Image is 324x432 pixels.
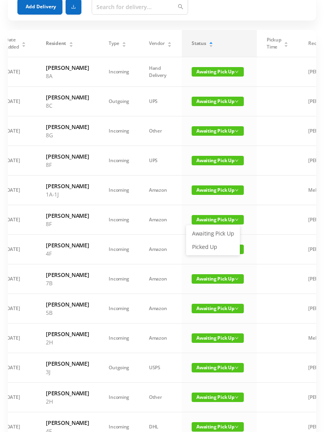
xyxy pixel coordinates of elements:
[99,57,139,87] td: Incoming
[139,146,182,176] td: UPS
[139,264,182,294] td: Amazon
[46,309,89,317] p: 5B
[99,324,139,353] td: Incoming
[235,277,239,281] i: icon: down
[139,205,182,235] td: Amazon
[99,205,139,235] td: Incoming
[192,363,244,372] span: Awaiting Pick Up
[192,422,244,432] span: Awaiting Pick Up
[46,419,89,427] h6: [PERSON_NAME]
[99,264,139,294] td: Incoming
[99,176,139,205] td: Incoming
[122,41,126,45] div: Sort
[192,185,244,195] span: Awaiting Pick Up
[46,389,89,397] h6: [PERSON_NAME]
[139,235,182,264] td: Amazon
[209,44,213,46] i: icon: caret-down
[46,241,89,249] h6: [PERSON_NAME]
[235,336,239,340] i: icon: down
[46,330,89,338] h6: [PERSON_NAME]
[46,338,89,346] p: 2H
[46,152,89,161] h6: [PERSON_NAME]
[99,383,139,412] td: Incoming
[22,41,26,43] i: icon: caret-up
[192,393,244,402] span: Awaiting Pick Up
[235,129,239,133] i: icon: down
[178,4,183,9] i: icon: search
[139,324,182,353] td: Amazon
[235,425,239,429] i: icon: down
[209,41,213,45] div: Sort
[192,97,244,106] span: Awaiting Pick Up
[99,235,139,264] td: Incoming
[235,159,239,163] i: icon: down
[192,67,244,77] span: Awaiting Pick Up
[192,215,244,224] span: Awaiting Pick Up
[46,101,89,110] p: 8C
[21,41,26,45] div: Sort
[46,123,89,131] h6: [PERSON_NAME]
[46,64,89,72] h6: [PERSON_NAME]
[22,44,26,46] i: icon: caret-down
[284,44,288,46] i: icon: caret-down
[139,57,182,87] td: Hand Delivery
[46,368,89,376] p: 3J
[235,188,239,192] i: icon: down
[235,366,239,370] i: icon: down
[209,41,213,43] i: icon: caret-up
[46,220,89,228] p: 8F
[46,397,89,406] p: 2H
[235,395,239,399] i: icon: down
[187,227,239,240] a: Awaiting Pick Up
[46,72,89,80] p: 8A
[168,44,172,46] i: icon: caret-down
[235,70,239,74] i: icon: down
[46,40,66,47] span: Resident
[235,307,239,310] i: icon: down
[46,279,89,287] p: 7B
[99,116,139,146] td: Incoming
[192,304,244,313] span: Awaiting Pick Up
[46,190,89,198] p: 1A-1J
[149,40,164,47] span: Vendor
[46,161,89,169] p: 8F
[139,353,182,383] td: USPS
[69,41,73,45] div: Sort
[235,218,239,222] i: icon: down
[69,41,73,43] i: icon: caret-up
[69,44,73,46] i: icon: caret-down
[192,126,244,136] span: Awaiting Pick Up
[192,274,244,284] span: Awaiting Pick Up
[99,146,139,176] td: Incoming
[122,44,126,46] i: icon: caret-down
[99,87,139,116] td: Outgoing
[46,131,89,139] p: 8G
[46,300,89,309] h6: [PERSON_NAME]
[139,116,182,146] td: Other
[192,40,206,47] span: Status
[99,353,139,383] td: Outgoing
[139,176,182,205] td: Amazon
[267,36,281,50] span: Pickup Time
[187,241,239,253] a: Picked Up
[139,87,182,116] td: UPS
[139,294,182,324] td: Amazon
[284,41,288,43] i: icon: caret-up
[46,271,89,279] h6: [PERSON_NAME]
[192,333,244,343] span: Awaiting Pick Up
[139,383,182,412] td: Other
[46,211,89,220] h6: [PERSON_NAME]
[192,156,244,165] span: Awaiting Pick Up
[99,294,139,324] td: Incoming
[168,41,172,43] i: icon: caret-up
[5,36,19,50] span: Date Added
[109,40,119,47] span: Type
[167,41,172,45] div: Sort
[46,93,89,101] h6: [PERSON_NAME]
[46,249,89,258] p: 4F
[122,41,126,43] i: icon: caret-up
[235,99,239,103] i: icon: down
[284,41,288,45] div: Sort
[46,359,89,368] h6: [PERSON_NAME]
[46,182,89,190] h6: [PERSON_NAME]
